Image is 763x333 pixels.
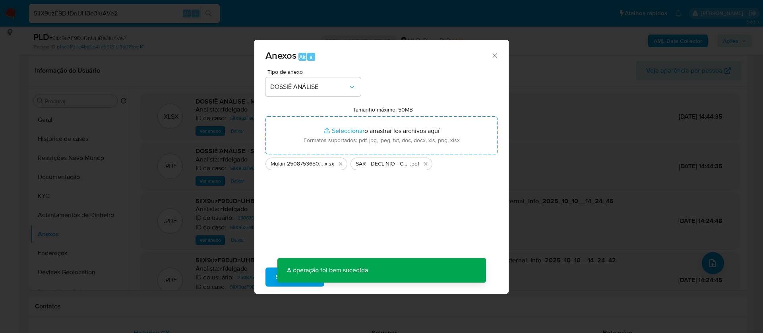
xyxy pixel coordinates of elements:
span: .xlsx [323,160,334,168]
span: .pdf [410,160,419,168]
span: Tipo de anexo [267,69,363,75]
span: DOSSIÊ ANÁLISE [270,83,348,91]
ul: Archivos seleccionados [265,154,498,170]
button: Eliminar Mulan 2508753650_2025_10_09_16_57_10.xlsx [336,159,345,169]
span: SAR - DECLINIO - CPF 61461440297 - [PERSON_NAME] DOS REMÉDIOS [PERSON_NAME] [356,160,410,168]
button: Subir arquivo [265,268,324,287]
span: a [310,53,312,61]
button: Eliminar SAR - DECLINIO - CPF 61461440297 - MARIA DOS REMÉDIOS PANTOJA DOS SANTOS.pdf [421,159,430,169]
p: A operação foi bem sucedida [277,258,378,283]
button: Cerrar [491,52,498,59]
label: Tamanho máximo: 50MB [353,106,413,113]
span: Alt [299,53,306,61]
span: Cancelar [338,268,364,286]
span: Anexos [265,48,296,62]
span: Subir arquivo [276,268,314,286]
button: DOSSIÊ ANÁLISE [265,77,361,96]
span: Mulan 2508753650_2025_10_09_16_57_10 [271,160,323,168]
